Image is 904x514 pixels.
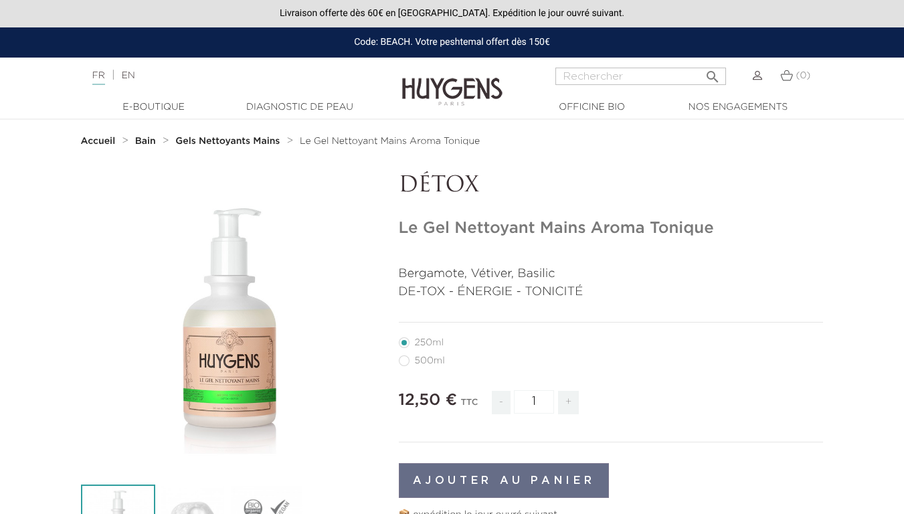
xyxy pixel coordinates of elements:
a: Bain [135,136,159,147]
span: Le Gel Nettoyant Mains Aroma Tonique [300,137,480,146]
a: Le Gel Nettoyant Mains Aroma Tonique [300,136,480,147]
a: Gels Nettoyants Mains [175,136,283,147]
span: - [492,391,511,414]
span: 12,50 € [399,392,457,408]
input: Quantité [514,390,554,414]
i:  [705,65,721,81]
div: TTC [460,388,478,424]
a: FR [92,71,105,85]
label: 500ml [399,355,461,366]
h1: Le Gel Nettoyant Mains Aroma Tonique [399,219,824,238]
img: Huygens [402,56,503,108]
strong: Gels Nettoyants Mains [175,137,280,146]
a: EN [121,71,134,80]
a: Officine Bio [525,100,659,114]
div: | [86,68,367,84]
a: Diagnostic de peau [233,100,367,114]
button: Ajouter au panier [399,463,610,498]
p: DÉTOX [399,173,824,199]
input: Rechercher [555,68,726,85]
span: (0) [796,71,810,80]
label: 250ml [399,337,460,348]
strong: Bain [135,137,156,146]
a: E-Boutique [87,100,221,114]
span: + [558,391,579,414]
a: Nos engagements [671,100,805,114]
button:  [701,64,725,82]
p: DE-TOX - ÉNERGIE - TONICITÉ [399,283,824,301]
a: Accueil [81,136,118,147]
strong: Accueil [81,137,116,146]
p: Bergamote, Vétiver, Basilic [399,265,824,283]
